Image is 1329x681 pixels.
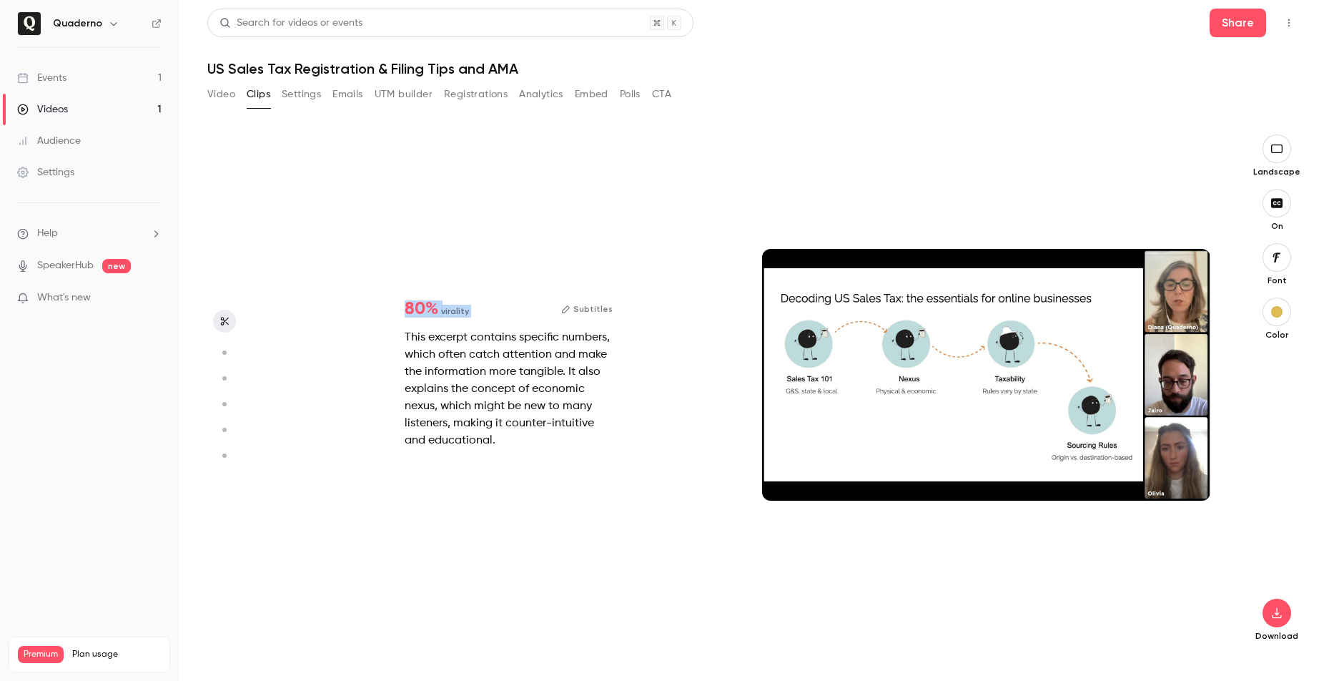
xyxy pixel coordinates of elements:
span: What's new [37,290,91,305]
button: Share [1210,9,1266,37]
div: Audience [17,134,81,148]
img: Quaderno [18,12,41,35]
p: Download [1254,630,1300,642]
span: Plan usage [72,649,161,660]
button: Registrations [444,83,508,106]
p: Landscape [1253,166,1300,177]
span: virality [441,305,469,318]
button: CTA [652,83,671,106]
span: Premium [18,646,64,663]
button: Subtitles [561,300,613,318]
div: Search for videos or events [219,16,362,31]
h6: Quaderno [53,16,102,31]
button: Embed [575,83,608,106]
li: help-dropdown-opener [17,226,162,241]
button: Emails [332,83,362,106]
span: Help [37,226,58,241]
a: SpeakerHub [37,258,94,273]
button: UTM builder [375,83,433,106]
div: This excerpt contains specific numbers, which often catch attention and make the information more... [405,329,613,449]
p: Color [1254,329,1300,340]
h1: US Sales Tax Registration & Filing Tips and AMA [207,60,1300,77]
button: Analytics [519,83,563,106]
button: Settings [282,83,321,106]
span: 80 % [405,300,438,318]
iframe: Noticeable Trigger [144,292,162,305]
div: Settings [17,165,74,180]
div: Videos [17,102,68,117]
button: Clips [247,83,270,106]
div: Events [17,71,66,85]
button: Video [207,83,235,106]
button: Top Bar Actions [1278,11,1300,34]
button: Polls [620,83,641,106]
span: new [102,259,131,273]
p: On [1254,220,1300,232]
p: Font [1254,275,1300,286]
